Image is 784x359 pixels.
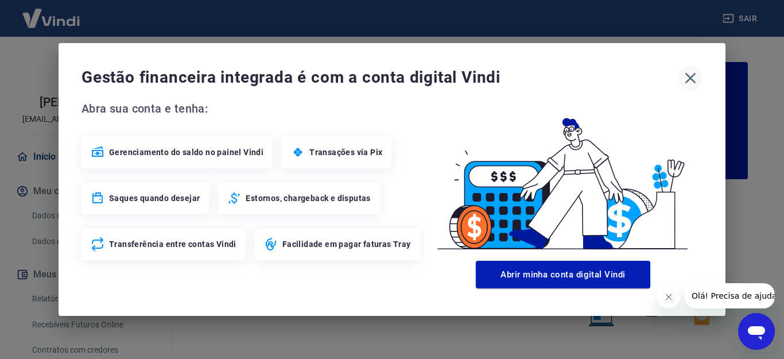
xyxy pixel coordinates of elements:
[246,192,370,204] span: Estornos, chargeback e disputas
[282,238,411,250] span: Facilidade em pagar faturas Tray
[476,261,650,288] button: Abrir minha conta digital Vindi
[109,146,263,158] span: Gerenciamento do saldo no painel Vindi
[81,66,678,89] span: Gestão financeira integrada é com a conta digital Vindi
[81,99,424,118] span: Abra sua conta e tenha:
[424,99,703,256] img: Good Billing
[109,238,236,250] span: Transferência entre contas Vindi
[309,146,382,158] span: Transações via Pix
[657,285,680,308] iframe: Fechar mensagem
[7,8,96,17] span: Olá! Precisa de ajuda?
[685,283,775,308] iframe: Mensagem da empresa
[738,313,775,350] iframe: Botão para abrir a janela de mensagens
[109,192,200,204] span: Saques quando desejar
